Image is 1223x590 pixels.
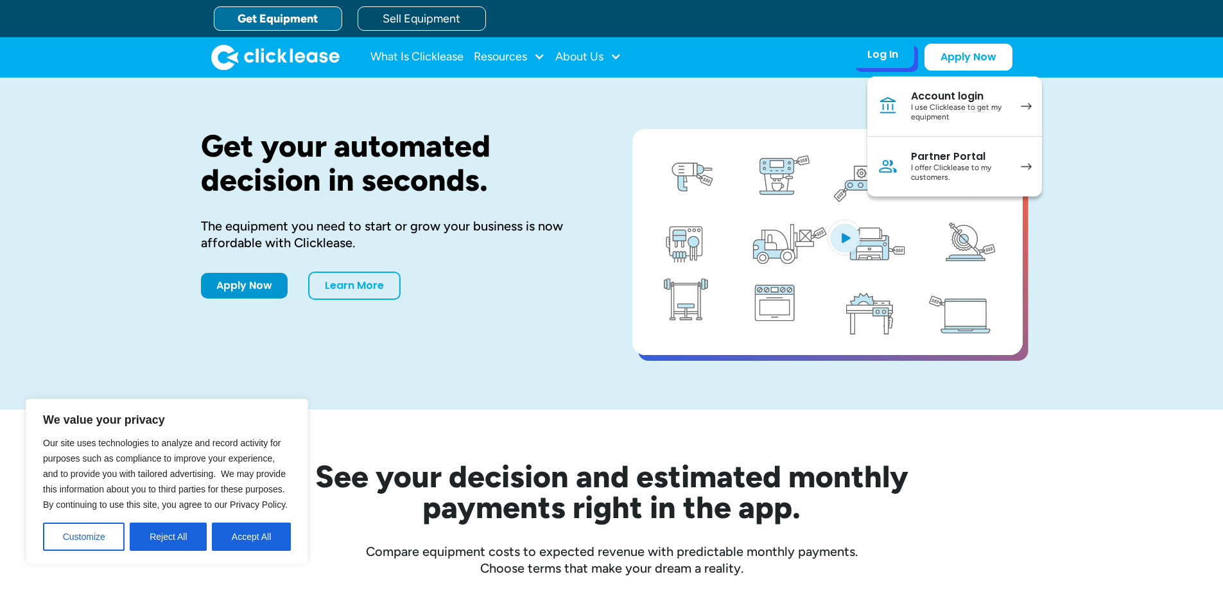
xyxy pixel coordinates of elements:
[201,218,591,251] div: The equipment you need to start or grow your business is now affordable with Clicklease.
[474,44,545,70] div: Resources
[43,523,125,551] button: Customize
[201,273,288,299] a: Apply Now
[211,44,340,70] a: home
[43,438,288,510] span: Our site uses technologies to analyze and record activity for purposes such as compliance to impr...
[308,272,401,300] a: Learn More
[1021,163,1032,170] img: arrow
[212,523,291,551] button: Accept All
[1021,103,1032,110] img: arrow
[911,103,1008,123] div: I use Clicklease to get my equipment
[130,523,207,551] button: Reject All
[358,6,486,31] a: Sell Equipment
[214,6,342,31] a: Get Equipment
[211,44,340,70] img: Clicklease logo
[911,90,1008,103] div: Account login
[828,220,862,256] img: Blue play button logo on a light blue circular background
[867,76,1042,137] a: Account loginI use Clicklease to get my equipment
[867,48,898,61] div: Log In
[911,150,1008,163] div: Partner Portal
[252,461,971,523] h2: See your decision and estimated monthly payments right in the app.
[924,44,1012,71] a: Apply Now
[878,156,898,177] img: Person icon
[26,399,308,564] div: We value your privacy
[632,129,1023,355] a: open lightbox
[43,412,291,428] p: We value your privacy
[878,96,898,116] img: Bank icon
[555,44,621,70] div: About Us
[201,543,1023,577] div: Compare equipment costs to expected revenue with predictable monthly payments. Choose terms that ...
[867,76,1042,196] nav: Log In
[201,129,591,197] h1: Get your automated decision in seconds.
[867,137,1042,196] a: Partner PortalI offer Clicklease to my customers.
[911,163,1008,183] div: I offer Clicklease to my customers.
[370,44,464,70] a: What Is Clicklease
